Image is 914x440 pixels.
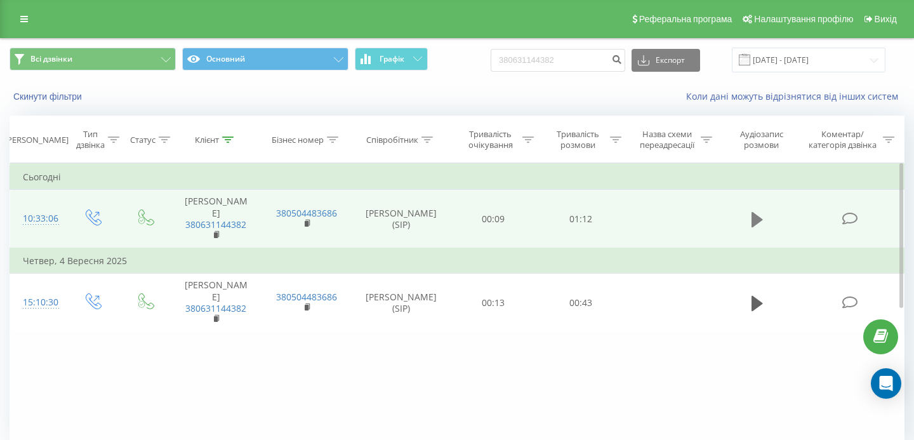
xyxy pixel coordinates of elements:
[171,190,262,248] td: [PERSON_NAME]
[185,302,246,314] a: 380631144382
[10,91,88,102] button: Скинути фільтри
[537,274,625,332] td: 00:43
[461,129,520,150] div: Тривалість очікування
[639,14,732,24] span: Реферальна програма
[4,135,69,145] div: [PERSON_NAME]
[727,129,796,150] div: Аудіозапис розмови
[491,49,625,72] input: Пошук за номером
[276,207,337,219] a: 380504483686
[182,48,348,70] button: Основний
[10,164,904,190] td: Сьогодні
[632,49,700,72] button: Експорт
[23,206,53,231] div: 10:33:06
[537,190,625,248] td: 01:12
[355,48,428,70] button: Графік
[272,135,324,145] div: Бізнес номер
[805,129,880,150] div: Коментар/категорія дзвінка
[871,368,901,399] div: Open Intercom Messenger
[366,135,418,145] div: Співробітник
[23,290,53,315] div: 15:10:30
[185,218,246,230] a: 380631144382
[171,274,262,332] td: [PERSON_NAME]
[130,135,156,145] div: Статус
[450,190,538,248] td: 00:09
[380,55,404,63] span: Графік
[10,48,176,70] button: Всі дзвінки
[450,274,538,332] td: 00:13
[352,274,450,332] td: [PERSON_NAME] (SIP)
[76,129,105,150] div: Тип дзвінка
[548,129,607,150] div: Тривалість розмови
[352,190,450,248] td: [PERSON_NAME] (SIP)
[30,54,72,64] span: Всі дзвінки
[636,129,698,150] div: Назва схеми переадресації
[10,248,904,274] td: Четвер, 4 Вересня 2025
[754,14,853,24] span: Налаштування профілю
[195,135,219,145] div: Клієнт
[276,291,337,303] a: 380504483686
[875,14,897,24] span: Вихід
[686,90,904,102] a: Коли дані можуть відрізнятися вiд інших систем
